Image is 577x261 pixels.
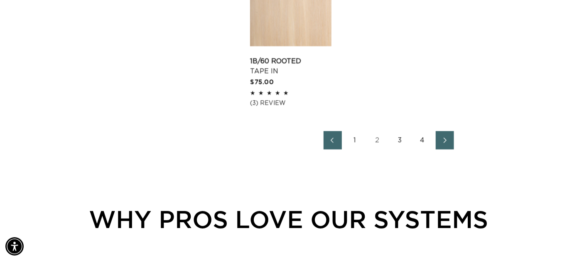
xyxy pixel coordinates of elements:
a: Page 4 [413,131,432,149]
a: Next page [436,131,454,149]
div: Accessibility Menu [5,237,24,256]
a: Page 2 [368,131,387,149]
nav: Pagination [250,131,527,149]
iframe: Chat Widget [535,221,577,261]
div: WHY PROS LOVE OUR SYSTEMS [50,201,527,237]
a: Page 3 [391,131,409,149]
a: Previous page [324,131,342,149]
a: Page 1 [346,131,364,149]
a: 1B/60 Rooted Tape In [250,56,331,76]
